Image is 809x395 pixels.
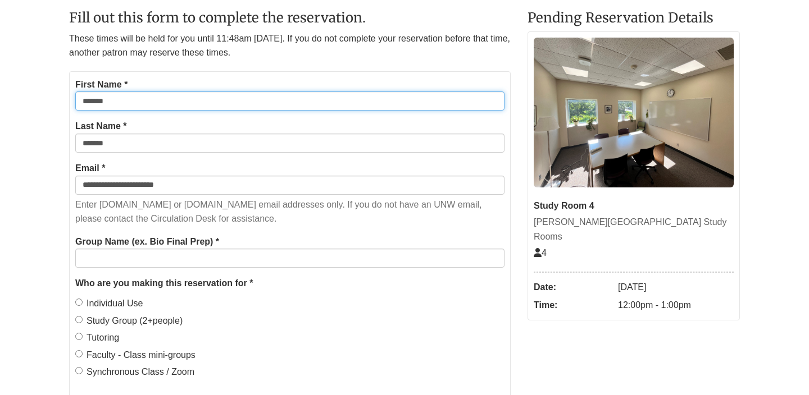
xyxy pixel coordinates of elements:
legend: Who are you making this reservation for * [75,276,505,291]
h2: Fill out this form to complete the reservation. [69,11,511,25]
label: Synchronous Class / Zoom [75,365,194,379]
input: Individual Use [75,298,83,306]
label: Faculty - Class mini-groups [75,348,196,362]
span: The capacity of this space [534,248,547,258]
input: Synchronous Class / Zoom [75,367,83,374]
img: Study Room 4 [534,38,734,187]
input: Study Group (2+people) [75,316,83,323]
div: [PERSON_NAME][GEOGRAPHIC_DATA] Study Rooms [534,215,734,244]
label: Individual Use [75,296,143,311]
label: Last Name * [75,119,127,134]
dt: Date: [534,278,612,296]
label: Tutoring [75,330,119,345]
input: Faculty - Class mini-groups [75,350,83,357]
label: Email * [75,161,105,176]
label: First Name * [75,77,128,92]
h2: Pending Reservation Details [528,11,740,25]
label: Group Name (ex. Bio Final Prep) * [75,235,219,249]
dd: 12:00pm - 1:00pm [618,296,734,314]
input: Tutoring [75,333,83,340]
label: Study Group (2+people) [75,314,183,328]
p: Enter [DOMAIN_NAME] or [DOMAIN_NAME] email addresses only. If you do not have an UNW email, pleas... [75,197,505,226]
dd: [DATE] [618,278,734,296]
p: These times will be held for you until 11:48am [DATE]. If you do not complete your reservation be... [69,31,511,60]
div: Study Room 4 [534,199,734,213]
dt: Time: [534,296,612,314]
